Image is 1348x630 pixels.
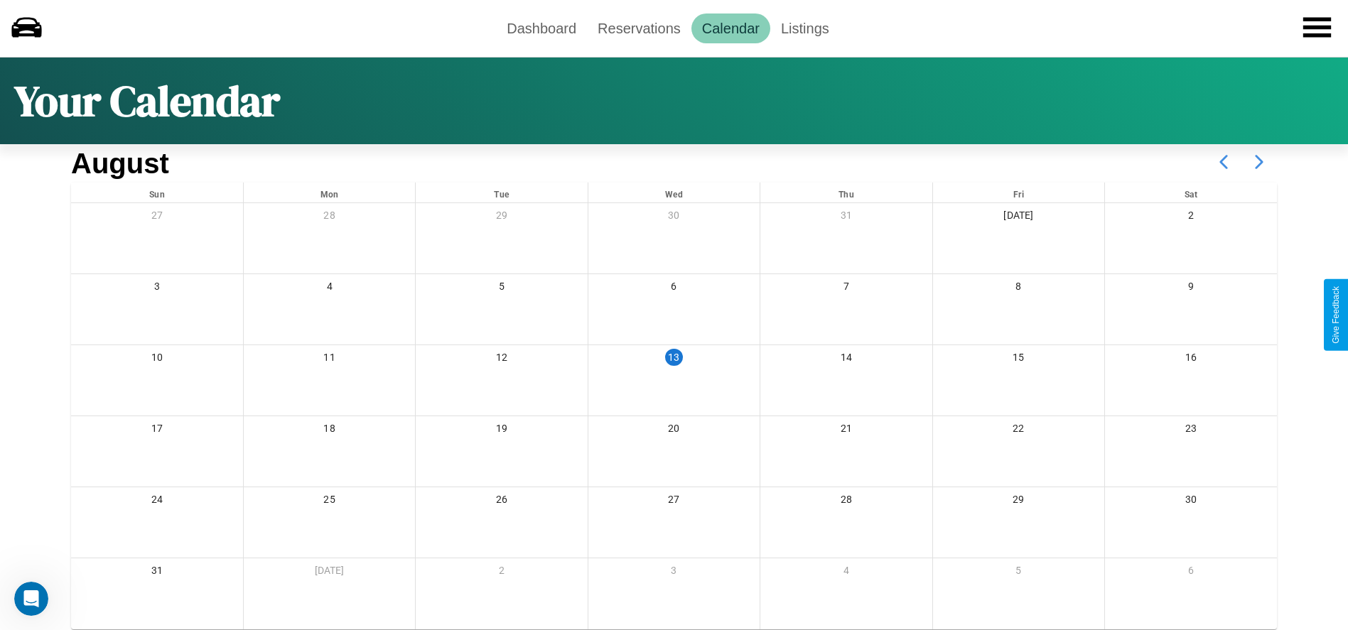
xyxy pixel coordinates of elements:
[933,345,1104,374] div: 15
[665,349,682,366] div: 13
[1105,183,1277,202] div: Sat
[760,558,932,587] div: 4
[14,72,280,130] h1: Your Calendar
[588,416,760,445] div: 20
[244,345,415,374] div: 11
[770,13,840,43] a: Listings
[14,582,48,616] iframe: Intercom live chat
[1105,416,1277,445] div: 23
[71,274,243,303] div: 3
[691,13,770,43] a: Calendar
[588,274,760,303] div: 6
[760,274,932,303] div: 7
[760,345,932,374] div: 14
[416,416,587,445] div: 19
[1331,286,1341,344] div: Give Feedback
[416,183,587,202] div: Tue
[1105,203,1277,232] div: 2
[760,203,932,232] div: 31
[71,416,243,445] div: 17
[933,183,1104,202] div: Fri
[416,345,587,374] div: 12
[416,558,587,587] div: 2
[416,203,587,232] div: 29
[71,345,243,374] div: 10
[1105,487,1277,516] div: 30
[71,487,243,516] div: 24
[587,13,691,43] a: Reservations
[933,416,1104,445] div: 22
[71,203,243,232] div: 27
[71,183,243,202] div: Sun
[1105,345,1277,374] div: 16
[71,148,169,180] h2: August
[244,203,415,232] div: 28
[244,416,415,445] div: 18
[416,487,587,516] div: 26
[244,274,415,303] div: 4
[760,487,932,516] div: 28
[933,558,1104,587] div: 5
[933,487,1104,516] div: 29
[416,274,587,303] div: 5
[933,274,1104,303] div: 8
[244,183,415,202] div: Mon
[496,13,587,43] a: Dashboard
[760,183,932,202] div: Thu
[760,416,932,445] div: 21
[1105,558,1277,587] div: 6
[588,183,760,202] div: Wed
[588,487,760,516] div: 27
[588,203,760,232] div: 30
[588,558,760,587] div: 3
[71,558,243,587] div: 31
[933,203,1104,232] div: [DATE]
[244,558,415,587] div: [DATE]
[1105,274,1277,303] div: 9
[244,487,415,516] div: 25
